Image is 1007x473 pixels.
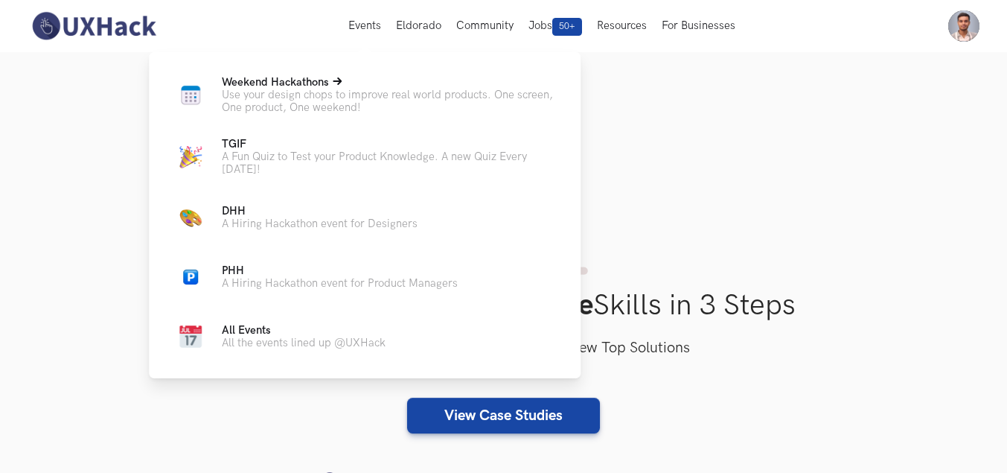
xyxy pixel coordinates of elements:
span: Weekend Hackathons [222,76,329,89]
img: Calendar [179,326,202,348]
span: PHH [222,264,244,277]
img: Calendar new [179,84,202,107]
span: 50+ [552,18,582,36]
a: View Case Studies [407,398,600,434]
img: Your profile pic [948,10,979,42]
span: All Events [222,324,271,337]
a: Color PaletteDHHA Hiring Hackathon event for Designers [173,200,557,235]
img: Parking [183,270,198,285]
p: A Fun Quiz to Test your Product Knowledge. A new Quiz Every [DATE]! [222,150,557,176]
p: Use your design chops to improve real world products. One screen, One product, One weekend! [222,89,557,114]
h1: Improve Your Skills in 3 Steps [28,288,980,323]
a: Party capTGIFA Fun Quiz to Test your Product Knowledge. A new Quiz Every [DATE]! [173,138,557,176]
span: TGIF [222,138,246,150]
span: DHH [222,205,246,218]
img: Party cap [179,146,202,168]
p: All the events lined up @UXHack [222,337,386,349]
p: A Hiring Hackathon event for Designers [222,218,418,230]
img: UXHack-logo.png [28,10,160,42]
a: Calendar newWeekend HackathonsUse your design chops to improve real world products. One screen, O... [173,76,557,114]
img: Color Palette [179,206,202,229]
a: CalendarAll EventsAll the events lined up @UXHack [173,319,557,355]
p: A Hiring Hackathon event for Product Managers [222,277,458,290]
a: ParkingPHHA Hiring Hackathon event for Product Managers [173,259,557,295]
h3: Select a Case Study, Test your skills & View Top Solutions [28,337,980,361]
